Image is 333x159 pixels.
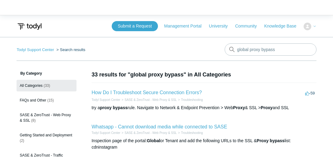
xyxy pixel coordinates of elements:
[17,47,54,52] a: Todyl Support Center
[257,138,285,143] em: Proxy bypass
[92,98,120,102] a: Todyl Support Center
[261,105,273,110] em: Proxy
[147,138,160,143] em: Global
[92,90,202,95] a: How Do I Troubleshoot Secure Connection Errors?
[120,131,177,135] li: SASE & ZeroTrust - Web Proxy & SSL
[92,105,316,111] div: try a rule. Navigate to Network & Endpoint Prevention > Web & SSL > and SSL
[164,23,208,29] a: Management Portal
[47,98,54,102] span: (15)
[17,94,77,106] a: FAQs and Other (15)
[20,139,24,143] span: (2)
[92,71,316,79] h1: 33 results for "global proxy bypass" in All Categories
[225,43,316,56] input: Search
[17,129,77,146] a: Getting Started and Deployment (2)
[17,21,43,32] img: Todyl Support Center Help Center home page
[264,23,302,29] a: Knowledge Base
[305,91,315,95] span: -59
[92,124,227,129] a: Whatsapp - Cannot download media while connected to SASE
[55,47,85,52] li: Search results
[20,83,43,88] span: All Categories
[235,23,263,29] a: Community
[125,131,177,135] a: SASE & ZeroTrust - Web Proxy & SSL
[113,105,127,110] em: bypass
[181,98,203,102] a: Troubleshooting
[31,118,36,123] span: (8)
[17,80,77,91] a: All Categories (33)
[20,133,72,137] span: Getting Started and Deployment
[100,105,111,110] em: proxy
[17,71,77,76] h3: By Category
[233,105,245,110] em: Proxy
[181,131,203,135] a: Troubleshooting
[112,21,158,31] a: Submit a Request
[120,98,177,102] li: SASE & ZeroTrust - Web Proxy & SSL
[20,98,46,102] span: FAQs and Other
[177,98,203,102] li: Troubleshooting
[17,109,77,126] a: SASE & ZeroTrust - Web Proxy & SSL (8)
[177,131,203,135] li: Troubleshooting
[20,113,71,123] span: SASE & ZeroTrust - Web Proxy & SSL
[209,23,234,29] a: University
[92,138,316,150] div: Inspection page of the portal: or Tenant and add the following URLs to the SSL & list: cdninstagram
[125,98,177,102] a: SASE & ZeroTrust - Web Proxy & SSL
[92,131,120,135] a: Todyl Support Center
[17,47,55,52] li: Todyl Support Center
[43,83,50,88] span: (33)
